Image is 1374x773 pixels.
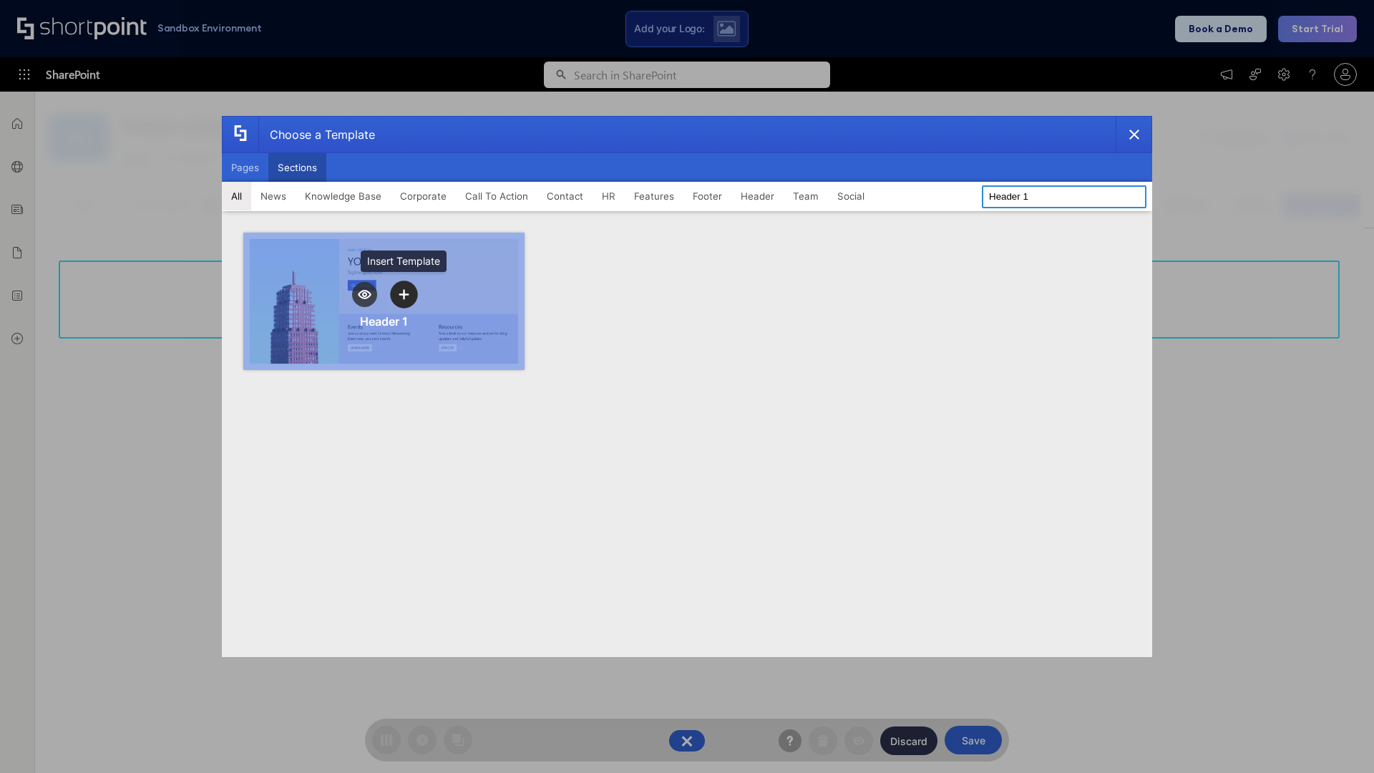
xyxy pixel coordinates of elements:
[784,182,828,210] button: Team
[251,182,296,210] button: News
[1302,704,1374,773] iframe: Chat Widget
[537,182,593,210] button: Contact
[222,153,268,182] button: Pages
[828,182,874,210] button: Social
[391,182,456,210] button: Corporate
[222,116,1152,657] div: template selector
[593,182,625,210] button: HR
[731,182,784,210] button: Header
[360,314,408,329] div: Header 1
[683,182,731,210] button: Footer
[296,182,391,210] button: Knowledge Base
[268,153,326,182] button: Sections
[456,182,537,210] button: Call To Action
[625,182,683,210] button: Features
[982,185,1146,208] input: Search
[258,117,375,152] div: Choose a Template
[222,182,251,210] button: All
